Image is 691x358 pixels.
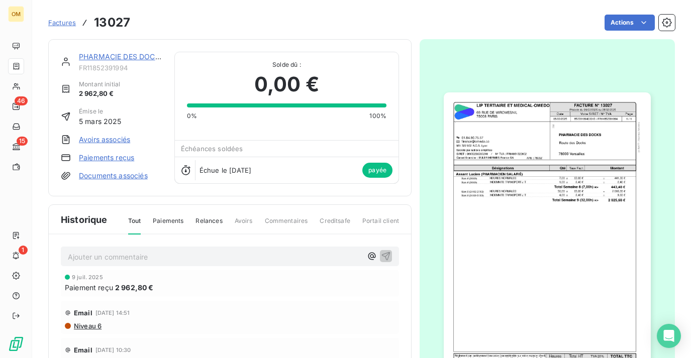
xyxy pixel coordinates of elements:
span: Avoirs [235,216,253,233]
span: Échue le [DATE] [200,166,251,174]
span: Échéances soldées [181,145,243,153]
span: 2 962,80 € [79,89,120,99]
a: PHARMACIE DES DOCKS [79,52,164,61]
span: 100% [369,111,386,121]
span: Tout [128,216,141,234]
span: Émise le [79,107,122,116]
span: 2 962,80 € [115,282,154,293]
img: Logo LeanPay [8,336,24,352]
span: 9 juil. 2025 [72,274,103,280]
span: 0% [187,111,197,121]
span: payée [362,163,392,178]
span: Paiement reçu [65,282,113,293]
span: 15 [17,137,28,146]
a: Factures [48,18,76,28]
a: Avoirs associés [79,135,130,145]
button: Actions [605,15,655,31]
span: Relances [195,216,222,233]
span: 0,00 € [254,69,319,99]
span: 5 mars 2025 [79,116,122,127]
span: Portail client [362,216,399,233]
span: Email [74,346,92,354]
div: Open Intercom Messenger [657,324,681,348]
span: FR11852391994 [79,64,162,72]
span: Factures [48,19,76,27]
span: Creditsafe [320,216,350,233]
div: OM [8,6,24,22]
span: Commentaires [265,216,308,233]
span: Solde dû : [187,60,386,69]
span: 1 [19,246,28,255]
span: Email [74,309,92,317]
span: 46 [15,96,28,105]
span: Montant initial [79,80,120,89]
span: Paiements [153,216,183,233]
h3: 13027 [94,14,130,32]
span: Historique [61,213,108,226]
a: Documents associés [79,171,148,181]
a: Paiements reçus [79,153,134,163]
span: [DATE] 10:30 [95,347,131,353]
span: Niveau 6 [73,322,102,330]
span: [DATE] 14:51 [95,310,130,316]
